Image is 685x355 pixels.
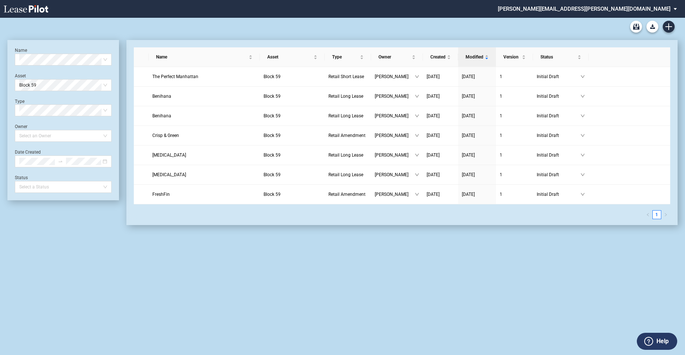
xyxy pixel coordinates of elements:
[328,192,365,197] span: Retail Amendment
[462,94,475,99] span: [DATE]
[15,124,27,129] label: Owner
[427,74,440,79] span: [DATE]
[328,132,367,139] a: Retail Amendment
[152,113,171,118] span: Benihana
[328,74,364,79] span: Retail Short Lease
[58,159,63,164] span: to
[415,173,419,177] span: down
[500,132,529,139] a: 1
[500,191,529,198] a: 1
[415,114,419,118] span: down
[500,133,502,138] span: 1
[646,213,650,217] span: left
[371,47,423,67] th: Owner
[15,175,28,180] label: Status
[427,153,440,158] span: [DATE]
[580,192,585,197] span: down
[15,73,26,78] label: Asset
[332,53,358,61] span: Type
[652,210,661,219] li: 1
[462,192,475,197] span: [DATE]
[152,112,256,120] a: Benihana
[462,112,492,120] a: [DATE]
[328,94,363,99] span: Retail Long Lease
[328,73,367,80] a: Retail Short Lease
[152,74,198,79] span: The Perfect Manhattan
[264,172,281,177] span: Block 59
[328,191,367,198] a: Retail Amendment
[264,112,321,120] a: Block 59
[500,73,529,80] a: 1
[500,94,502,99] span: 1
[264,74,281,79] span: Block 59
[537,191,580,198] span: Initial Draft
[500,74,502,79] span: 1
[537,73,580,80] span: Initial Draft
[656,336,669,346] label: Help
[427,171,454,178] a: [DATE]
[653,211,661,219] a: 1
[58,159,63,164] span: swap-right
[537,132,580,139] span: Initial Draft
[156,53,247,61] span: Name
[378,53,410,61] span: Owner
[540,53,576,61] span: Status
[462,93,492,100] a: [DATE]
[152,171,256,178] a: [MEDICAL_DATA]
[328,151,367,159] a: Retail Long Lease
[462,172,475,177] span: [DATE]
[328,133,365,138] span: Retail Amendment
[264,151,321,159] a: Block 59
[152,192,170,197] span: FreshFin
[260,47,325,67] th: Asset
[664,213,668,217] span: right
[462,133,475,138] span: [DATE]
[458,47,496,67] th: Modified
[661,210,670,219] button: right
[375,191,415,198] span: [PERSON_NAME]
[580,114,585,118] span: down
[325,47,371,67] th: Type
[427,132,454,139] a: [DATE]
[152,93,256,100] a: Benihana
[267,53,312,61] span: Asset
[427,151,454,159] a: [DATE]
[328,93,367,100] a: Retail Long Lease
[375,112,415,120] span: [PERSON_NAME]
[152,172,186,177] span: Serotonin
[537,112,580,120] span: Initial Draft
[328,171,367,178] a: Retail Long Lease
[415,94,419,98] span: down
[466,53,483,61] span: Modified
[375,93,415,100] span: [PERSON_NAME]
[430,53,446,61] span: Created
[15,48,27,53] label: Name
[264,192,281,197] span: Block 59
[19,80,107,91] span: Block 59
[328,172,363,177] span: Retail Long Lease
[537,151,580,159] span: Initial Draft
[375,132,415,139] span: [PERSON_NAME]
[663,21,675,33] a: Create new document
[152,151,256,159] a: [MEDICAL_DATA]
[580,153,585,157] span: down
[646,21,658,33] button: Download Blank Form
[427,93,454,100] a: [DATE]
[152,94,171,99] span: Benihana
[462,171,492,178] a: [DATE]
[462,74,475,79] span: [DATE]
[427,133,440,138] span: [DATE]
[264,132,321,139] a: Block 59
[462,191,492,198] a: [DATE]
[264,113,281,118] span: Block 59
[503,53,520,61] span: Version
[264,133,281,138] span: Block 59
[152,153,186,158] span: Serotonin
[375,171,415,178] span: [PERSON_NAME]
[580,94,585,98] span: down
[630,21,642,33] a: Archive
[427,113,440,118] span: [DATE]
[537,93,580,100] span: Initial Draft
[580,74,585,79] span: down
[415,153,419,157] span: down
